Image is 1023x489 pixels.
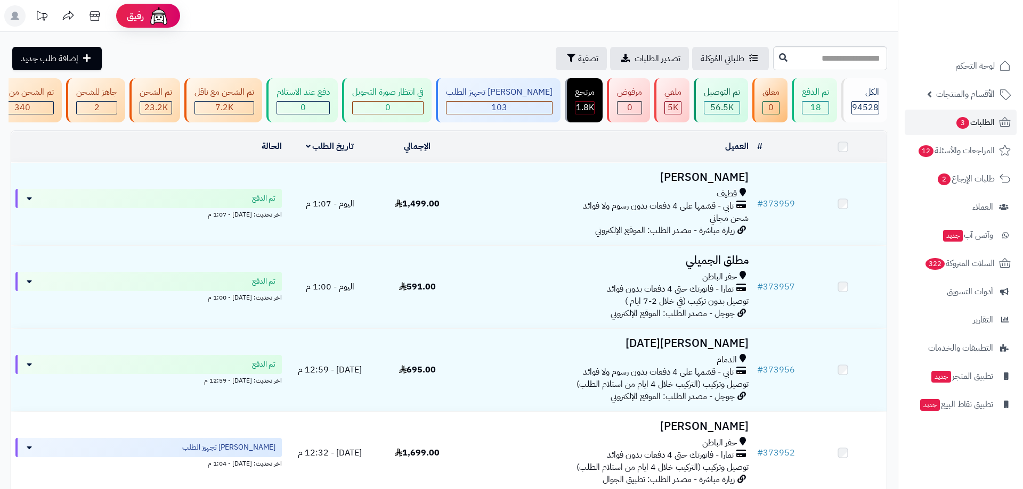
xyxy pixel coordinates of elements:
[757,446,795,459] a: #373952
[195,102,254,114] div: 7223
[763,102,779,114] div: 0
[692,47,769,70] a: طلباتي المُوكلة
[947,284,993,299] span: أدوات التسويق
[182,442,275,453] span: [PERSON_NAME] تجهيز الطلب
[127,10,144,22] span: رفيق
[14,101,30,114] span: 340
[955,115,995,130] span: الطلبات
[298,446,362,459] span: [DATE] - 12:32 م
[12,47,102,70] a: إضافة طلب جديد
[942,228,993,243] span: وآتس آب
[925,258,945,270] span: 322
[466,171,749,184] h3: [PERSON_NAME]
[852,101,879,114] span: 94528
[556,47,607,70] button: تصفية
[973,312,993,327] span: التقارير
[144,101,168,114] span: 23.2K
[404,140,431,153] a: الإجمالي
[28,5,55,29] a: تحديثات المنصة
[692,78,750,122] a: تم التوصيل 56.5K
[575,102,594,114] div: 1807
[905,307,1017,333] a: التقارير
[931,371,951,383] span: جديد
[717,188,737,200] span: قطيف
[301,101,306,114] span: 0
[399,363,436,376] span: 695.00
[725,140,749,153] a: العميل
[919,397,993,412] span: تطبيق نقاط البيع
[652,78,692,122] a: ملغي 5K
[140,86,172,98] div: تم الشحن
[262,140,282,153] a: الحالة
[757,446,763,459] span: #
[578,52,598,65] span: تصفية
[750,78,790,122] a: معلق 0
[972,200,993,214] span: العملاء
[905,110,1017,135] a: الطلبات3
[905,363,1017,389] a: تطبيق المتجرجديد
[252,193,275,204] span: تم الدفع
[802,102,829,114] div: 18
[955,59,995,73] span: لوحة التحكم
[148,5,169,27] img: ai-face.png
[94,101,100,114] span: 2
[928,341,993,355] span: التطبيقات والخدمات
[905,166,1017,192] a: طلبات الإرجاع2
[466,337,749,350] h3: [PERSON_NAME][DATE]
[607,283,734,295] span: تمارا - فاتورتك حتى 4 دفعات بدون فوائد
[306,140,354,153] a: تاريخ الطلب
[757,197,795,210] a: #373959
[839,78,889,122] a: الكل94528
[762,86,780,98] div: معلق
[936,87,995,102] span: الأقسام والمنتجات
[76,86,117,98] div: جاهز للشحن
[140,102,172,114] div: 23178
[790,78,839,122] a: تم الدفع 18
[757,363,763,376] span: #
[264,78,340,122] a: دفع عند الاستلام 0
[15,374,282,385] div: اخر تحديث: [DATE] - 12:59 م
[395,197,440,210] span: 1,499.00
[757,197,763,210] span: #
[905,194,1017,220] a: العملاء
[704,86,740,98] div: تم التوصيل
[943,230,963,242] span: جديد
[924,256,995,271] span: السلات المتروكة
[757,280,763,293] span: #
[710,212,749,225] span: شحن مجاني
[635,52,680,65] span: تصدير الطلبات
[618,102,642,114] div: 0
[905,53,1017,79] a: لوحة التحكم
[905,251,1017,276] a: السلات المتروكة322
[704,102,740,114] div: 56522
[757,280,795,293] a: #373957
[768,101,774,114] span: 0
[15,457,282,468] div: اخر تحديث: [DATE] - 1:04 م
[665,102,681,114] div: 4962
[395,446,440,459] span: 1,699.00
[298,363,362,376] span: [DATE] - 12:59 م
[937,171,995,186] span: طلبات الإرجاع
[466,420,749,433] h3: [PERSON_NAME]
[127,78,182,122] a: تم الشحن 23.2K
[668,101,678,114] span: 5K
[583,366,734,378] span: تابي - قسّمها على 4 دفعات بدون رسوم ولا فوائد
[603,473,735,486] span: زيارة مباشرة - مصدر الطلب: تطبيق الجوال
[21,52,78,65] span: إضافة طلب جديد
[920,399,940,411] span: جديد
[757,140,762,153] a: #
[851,86,879,98] div: الكل
[576,101,594,114] span: 1.8K
[575,86,595,98] div: مرتجع
[194,86,254,98] div: تم الشحن مع ناقل
[340,78,434,122] a: في انتظار صورة التحويل 0
[918,143,995,158] span: المراجعات والأسئلة
[605,78,652,122] a: مرفوض 0
[938,173,951,185] span: 2
[757,363,795,376] a: #373956
[664,86,681,98] div: ملغي
[182,78,264,122] a: تم الشحن مع ناقل 7.2K
[466,254,749,267] h3: مطلق الجميلي
[446,102,552,114] div: 103
[306,280,354,293] span: اليوم - 1:00 م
